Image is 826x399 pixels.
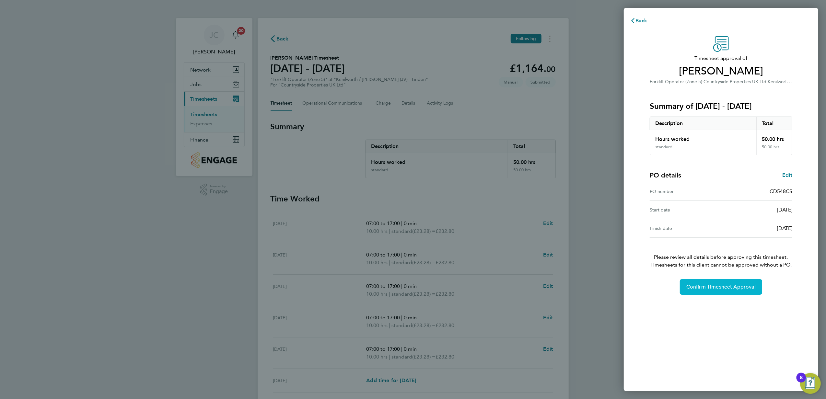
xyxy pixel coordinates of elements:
div: 50.00 hrs [757,144,792,155]
span: · [702,79,704,85]
button: Back [624,14,654,27]
div: 50.00 hrs [757,130,792,144]
div: Description [650,117,757,130]
span: [PERSON_NAME] [650,65,792,78]
div: Summary of 22 - 28 Sep 2025 [650,117,792,155]
span: CD548CS [770,188,792,194]
span: · [766,79,768,85]
span: Confirm Timesheet Approval [686,284,756,290]
div: Finish date [650,224,721,232]
div: PO number [650,188,721,195]
div: Hours worked [650,130,757,144]
div: Start date [650,206,721,214]
span: Forklift Operator (Zone 5) [650,79,702,85]
button: Confirm Timesheet Approval [680,279,762,295]
div: [DATE] [721,224,792,232]
span: Timesheet approval of [650,54,792,62]
a: Edit [782,171,792,179]
span: Edit [782,172,792,178]
h3: Summary of [DATE] - [DATE] [650,101,792,111]
div: Total [757,117,792,130]
span: Timesheets for this client cannot be approved without a PO. [642,261,800,269]
div: [DATE] [721,206,792,214]
p: Please review all details before approving this timesheet. [642,238,800,269]
div: 8 [800,378,803,386]
div: standard [655,144,672,150]
span: Back [635,17,647,24]
span: Countryside Properties UK Ltd [704,79,766,85]
button: Open Resource Center, 8 new notifications [800,373,821,394]
h4: PO details [650,171,681,180]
